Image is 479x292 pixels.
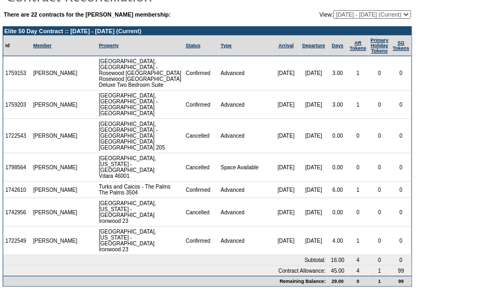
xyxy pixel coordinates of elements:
td: 0 [369,56,391,91]
td: Remaining Balance: [3,276,328,286]
td: [GEOGRAPHIC_DATA], [GEOGRAPHIC_DATA] - [GEOGRAPHIC_DATA] [GEOGRAPHIC_DATA] [97,91,184,119]
td: 0 [369,91,391,119]
td: [DATE] [273,198,300,227]
td: Space Available [219,153,273,182]
td: 0 [369,119,391,153]
td: 0 [369,182,391,198]
td: 0 [391,91,412,119]
td: Confirmed [184,56,218,91]
td: [GEOGRAPHIC_DATA], [US_STATE] - [GEOGRAPHIC_DATA] Ironwood 23 [97,227,184,255]
a: Departure [302,43,325,48]
td: [DATE] [273,91,300,119]
td: [PERSON_NAME] [31,56,80,91]
a: Status [186,43,201,48]
td: [DATE] [273,56,300,91]
a: Property [99,43,119,48]
td: 1742610 [3,182,31,198]
td: Advanced [219,227,273,255]
td: [PERSON_NAME] [31,227,80,255]
td: [DATE] [300,182,328,198]
td: Cancelled [184,119,218,153]
td: 0.00 [328,119,348,153]
td: Advanced [219,91,273,119]
td: [DATE] [300,91,328,119]
td: Id [3,35,31,56]
td: Turks and Caicos - The Palms The Palms 3504 [97,182,184,198]
td: Confirmed [184,91,218,119]
td: [GEOGRAPHIC_DATA], [US_STATE] - [GEOGRAPHIC_DATA] Vdara 46001 [97,153,184,182]
td: 4 [348,266,369,276]
td: [GEOGRAPHIC_DATA], [US_STATE] - [GEOGRAPHIC_DATA] Ironwood 23 [97,198,184,227]
td: [GEOGRAPHIC_DATA], [GEOGRAPHIC_DATA] - [GEOGRAPHIC_DATA] [GEOGRAPHIC_DATA] [GEOGRAPHIC_DATA] 205 [97,119,184,153]
td: 0 [348,119,369,153]
td: 29.00 [328,276,348,286]
td: [PERSON_NAME] [31,198,80,227]
td: 1 [348,91,369,119]
a: SGTokens [393,40,409,51]
td: Elite 50 Day Contract :: [DATE] - [DATE] (Current) [3,27,412,35]
td: 99 [391,276,412,286]
td: 0 [391,255,412,266]
a: Days [332,43,344,48]
td: [DATE] [273,119,300,153]
td: 0 [348,198,369,227]
td: [DATE] [300,198,328,227]
td: 1742956 [3,198,31,227]
td: 0 [369,198,391,227]
td: [DATE] [300,153,328,182]
td: Advanced [219,182,273,198]
td: [DATE] [273,227,300,255]
td: [PERSON_NAME] [31,119,80,153]
td: 45.00 [328,266,348,276]
td: [DATE] [300,227,328,255]
td: 0 [391,56,412,91]
td: Advanced [219,198,273,227]
td: 3.00 [328,56,348,91]
td: [DATE] [273,182,300,198]
td: 3.00 [328,91,348,119]
td: 0 [391,153,412,182]
td: 0 [391,198,412,227]
td: 0 [391,119,412,153]
td: Cancelled [184,153,218,182]
td: 1 [348,227,369,255]
td: Confirmed [184,227,218,255]
td: 0 [369,153,391,182]
td: Subtotal: [3,255,328,266]
td: 4 [348,255,369,266]
a: Arrival [278,43,294,48]
td: 1798564 [3,153,31,182]
td: Confirmed [184,182,218,198]
td: View: [267,10,411,19]
td: [PERSON_NAME] [31,182,80,198]
td: Advanced [219,119,273,153]
td: 1 [369,276,391,286]
td: [GEOGRAPHIC_DATA], [GEOGRAPHIC_DATA] - Rosewood [GEOGRAPHIC_DATA] Rosewood [GEOGRAPHIC_DATA] Delu... [97,56,184,91]
td: 0 [391,182,412,198]
td: 99 [391,266,412,276]
td: 4.00 [328,227,348,255]
td: 1 [348,182,369,198]
b: There are 22 contracts for the [PERSON_NAME] membership: [4,11,171,18]
td: [DATE] [273,153,300,182]
a: ARTokens [350,40,367,51]
td: 0 [369,227,391,255]
td: 0 [348,153,369,182]
td: 0.00 [328,198,348,227]
td: 1759203 [3,91,31,119]
td: 0 [348,276,369,286]
td: [PERSON_NAME] [31,91,80,119]
td: 1 [369,266,391,276]
td: 1 [348,56,369,91]
td: 0 [369,255,391,266]
a: Member [33,43,52,48]
td: Advanced [219,56,273,91]
td: 1759153 [3,56,31,91]
td: 1722549 [3,227,31,255]
td: 1722543 [3,119,31,153]
td: 0.00 [328,153,348,182]
td: 0 [391,227,412,255]
td: [PERSON_NAME] [31,153,80,182]
a: Type [221,43,232,48]
td: Contract Allowance: [3,266,328,276]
